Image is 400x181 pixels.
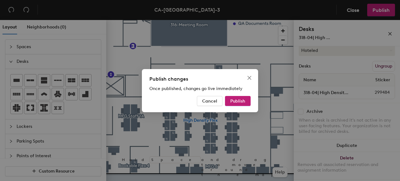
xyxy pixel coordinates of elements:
button: Close [244,73,254,83]
span: Close [244,75,254,80]
button: Publish [225,96,251,106]
div: Publish changes [149,75,251,83]
span: Once published, changes go live immediately [149,86,242,91]
button: Cancel [197,96,222,106]
span: Cancel [202,98,217,103]
span: close [247,75,252,80]
span: Publish [230,98,245,103]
